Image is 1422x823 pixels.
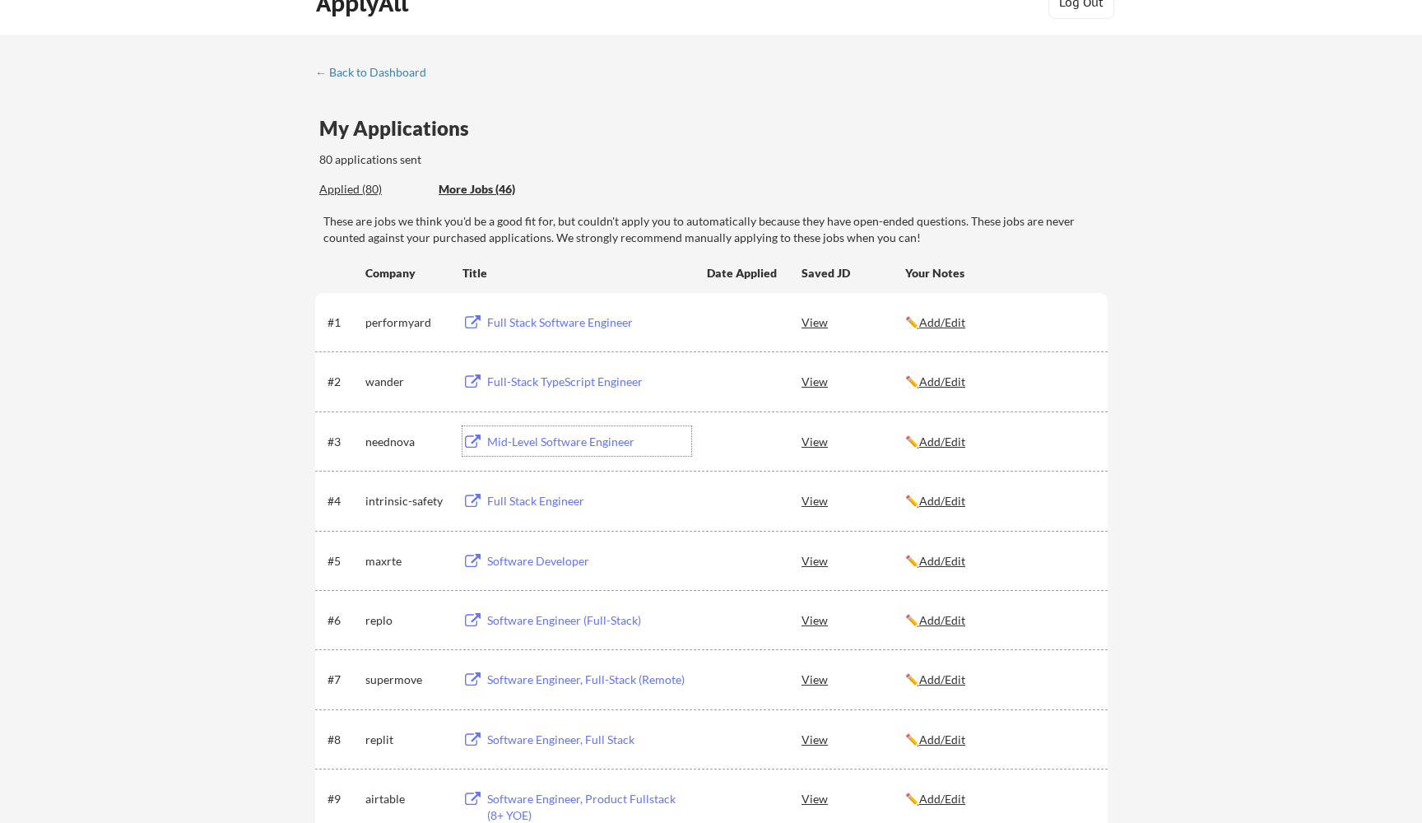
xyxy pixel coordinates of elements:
div: #9 [328,791,360,807]
div: Software Engineer (Full-Stack) [487,612,691,629]
u: Add/Edit [919,315,965,329]
div: Company [365,265,448,281]
u: Add/Edit [919,435,965,449]
div: Software Engineer, Product Fullstack (8+ YOE) [487,791,691,823]
div: replo [365,612,448,629]
div: #4 [328,493,360,509]
div: Saved JD [802,258,905,287]
div: #5 [328,553,360,570]
div: My Applications [319,119,482,138]
div: Software Engineer, Full Stack [487,732,691,748]
div: ✏️ [905,314,1093,331]
div: ✏️ [905,732,1093,748]
u: Add/Edit [919,374,965,388]
div: View [802,605,905,635]
u: Add/Edit [919,613,965,627]
div: Mid-Level Software Engineer [487,434,691,450]
div: intrinsic-safety [365,493,448,509]
div: #8 [328,732,360,748]
div: performyard [365,314,448,331]
div: neednova [365,434,448,450]
div: These are all the jobs you've been applied to so far. [319,181,426,198]
div: These are jobs we think you'd be a good fit for, but couldn't apply you to automatically because ... [323,213,1108,245]
div: ✏️ [905,374,1093,390]
div: ← Back to Dashboard [315,67,439,78]
div: View [802,724,905,754]
div: Applied (80) [319,181,426,198]
div: Full Stack Engineer [487,493,691,509]
div: View [802,426,905,456]
a: ← Back to Dashboard [315,66,439,82]
div: #3 [328,434,360,450]
div: Software Developer [487,553,691,570]
div: Title [462,265,691,281]
div: View [802,366,905,396]
div: ✏️ [905,672,1093,688]
div: replit [365,732,448,748]
div: #1 [328,314,360,331]
div: ✏️ [905,791,1093,807]
div: Your Notes [905,265,1093,281]
div: View [802,664,905,694]
div: #2 [328,374,360,390]
div: View [802,546,905,575]
div: #7 [328,672,360,688]
u: Add/Edit [919,732,965,746]
div: Date Applied [707,265,779,281]
u: Add/Edit [919,494,965,508]
div: View [802,486,905,515]
div: supermove [365,672,448,688]
div: ✏️ [905,493,1093,509]
div: View [802,307,905,337]
u: Add/Edit [919,792,965,806]
div: ✏️ [905,434,1093,450]
div: 80 applications sent [319,151,638,168]
div: maxrte [365,553,448,570]
div: ✏️ [905,612,1093,629]
div: airtable [365,791,448,807]
u: Add/Edit [919,554,965,568]
div: ✏️ [905,553,1093,570]
div: wander [365,374,448,390]
div: More Jobs (46) [439,181,560,198]
div: View [802,783,905,813]
div: #6 [328,612,360,629]
div: Software Engineer, Full-Stack (Remote) [487,672,691,688]
div: Full Stack Software Engineer [487,314,691,331]
div: These are job applications we think you'd be a good fit for, but couldn't apply you to automatica... [439,181,560,198]
u: Add/Edit [919,672,965,686]
div: Full-Stack TypeScript Engineer [487,374,691,390]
